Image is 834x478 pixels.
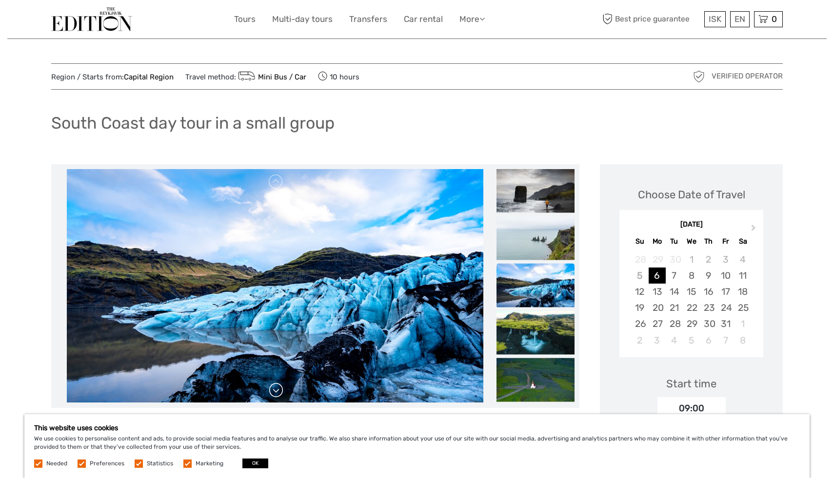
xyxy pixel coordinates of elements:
div: Choose Monday, October 6th, 2025 [649,268,666,284]
span: ISK [709,14,721,24]
label: Marketing [196,459,223,468]
div: Choose Friday, October 24th, 2025 [717,300,734,316]
span: Region / Starts from: [51,72,174,82]
div: Choose Tuesday, October 14th, 2025 [666,284,683,300]
div: EN [730,11,750,27]
div: Choose Tuesday, October 28th, 2025 [666,316,683,332]
div: Choose Friday, October 17th, 2025 [717,284,734,300]
div: Not available Sunday, October 5th, 2025 [631,268,648,284]
div: Choose Sunday, October 19th, 2025 [631,300,648,316]
div: We use cookies to personalise content and ads, to provide social media features and to analyse ou... [24,414,810,478]
div: Not available Wednesday, October 1st, 2025 [683,251,700,268]
div: Choose Tuesday, October 7th, 2025 [666,268,683,284]
div: Th [700,235,717,248]
div: Choose Wednesday, November 5th, 2025 [683,332,700,348]
div: [DATE] [619,220,763,230]
div: Not available Tuesday, September 30th, 2025 [666,251,683,268]
div: Choose Sunday, November 2nd, 2025 [631,332,648,348]
a: Capital Region [124,73,174,81]
img: ab334b27b10945ffa12b3a91897fdf74_slider_thumbnail.jpg [496,169,575,212]
img: e32a8cdbf43d4f48a3aba232c74f9598_slider_thumbnail.jpeg [496,358,575,402]
span: Travel method: [185,70,306,83]
h1: South Coast day tour in a small group [51,113,335,133]
div: Choose Tuesday, November 4th, 2025 [666,332,683,348]
h5: This website uses cookies [34,424,800,432]
label: Needed [46,459,67,468]
div: Choose Friday, November 7th, 2025 [717,332,734,348]
div: Choose Wednesday, October 15th, 2025 [683,284,700,300]
span: 0 [770,14,778,24]
div: Choose Thursday, October 16th, 2025 [700,284,717,300]
span: Verified Operator [712,71,783,81]
div: Choose Wednesday, October 29th, 2025 [683,316,700,332]
div: 09:00 [657,397,726,420]
span: Best price guarantee [600,11,702,27]
div: Choose Thursday, October 9th, 2025 [700,268,717,284]
div: Choose Thursday, November 6th, 2025 [700,332,717,348]
img: f82dc7f9426642bf8516c070ecfc969d_slider_thumbnail.jpeg [496,216,575,260]
img: 0dcb3fcb1b4b46e9aab90703936a3e0a_slider_thumbnail.jpeg [496,310,575,354]
div: Choose Saturday, October 25th, 2025 [734,300,751,316]
div: Choose Thursday, October 23rd, 2025 [700,300,717,316]
div: Fr [717,235,734,248]
div: Choose Saturday, October 11th, 2025 [734,268,751,284]
div: Mo [649,235,666,248]
div: Choose Saturday, November 8th, 2025 [734,332,751,348]
button: OK [242,459,268,468]
div: month 2025-10 [622,251,760,348]
div: Su [631,235,648,248]
div: Tu [666,235,683,248]
label: Preferences [90,459,124,468]
div: Choose Tuesday, October 21st, 2025 [666,300,683,316]
button: Next Month [747,222,762,238]
div: Not available Friday, October 3rd, 2025 [717,251,734,268]
div: Choose Sunday, October 26th, 2025 [631,316,648,332]
span: 10 hours [318,70,359,83]
a: Mini Bus / Car [236,73,306,81]
div: Choose Sunday, October 12th, 2025 [631,284,648,300]
img: verified_operator_grey_128.png [691,69,707,84]
a: Transfers [349,12,387,26]
div: Sa [734,235,751,248]
div: Choose Monday, October 20th, 2025 [649,300,666,316]
a: More [459,12,485,26]
div: Choose Friday, October 10th, 2025 [717,268,734,284]
div: Choose Wednesday, October 8th, 2025 [683,268,700,284]
div: Choose Saturday, October 18th, 2025 [734,284,751,300]
a: Multi-day tours [272,12,333,26]
div: Choose Monday, October 13th, 2025 [649,284,666,300]
div: Not available Sunday, September 28th, 2025 [631,251,648,268]
div: Not available Thursday, October 2nd, 2025 [700,251,717,268]
div: Choose Friday, October 31st, 2025 [717,316,734,332]
img: 46850cbcee3c4a21a9aca89da9b773b2_slider_thumbnail.jpeg [496,263,575,307]
div: Start time [666,376,716,391]
div: Not available Monday, September 29th, 2025 [649,251,666,268]
div: Choose Thursday, October 30th, 2025 [700,316,717,332]
div: Choose Monday, November 3rd, 2025 [649,332,666,348]
div: We [683,235,700,248]
a: Car rental [404,12,443,26]
div: Choose Wednesday, October 22nd, 2025 [683,300,700,316]
a: Tours [234,12,256,26]
div: Choose Date of Travel [638,187,745,202]
div: Not available Saturday, October 4th, 2025 [734,251,751,268]
div: Choose Saturday, November 1st, 2025 [734,316,751,332]
label: Statistics [147,459,173,468]
img: 46850cbcee3c4a21a9aca89da9b773b2_main_slider.jpeg [67,169,483,403]
img: The Reykjavík Edition [51,7,132,31]
div: Choose Monday, October 27th, 2025 [649,316,666,332]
